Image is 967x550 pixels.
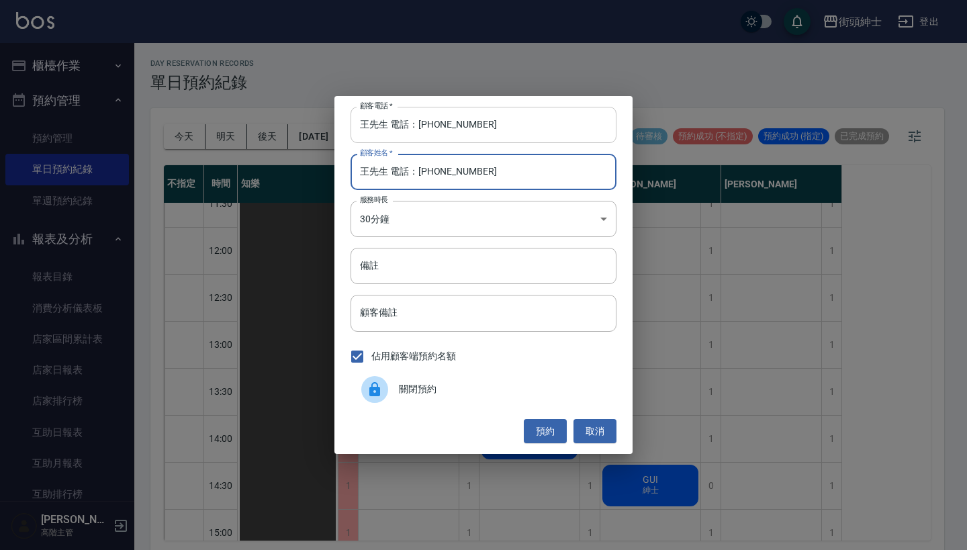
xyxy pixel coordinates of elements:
[524,419,567,444] button: 預約
[399,382,606,396] span: 關閉預約
[360,148,393,158] label: 顧客姓名
[360,101,393,111] label: 顧客電話
[371,349,456,363] span: 佔用顧客端預約名額
[351,371,616,408] div: 關閉預約
[351,201,616,237] div: 30分鐘
[573,419,616,444] button: 取消
[360,195,388,205] label: 服務時長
